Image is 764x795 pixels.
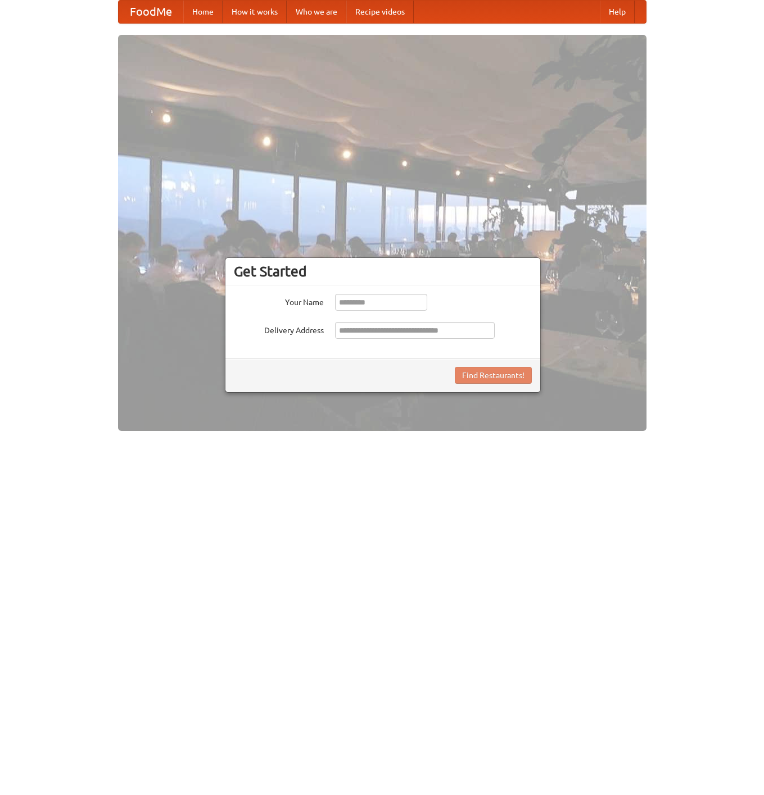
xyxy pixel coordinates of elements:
[455,367,532,384] button: Find Restaurants!
[600,1,635,23] a: Help
[346,1,414,23] a: Recipe videos
[287,1,346,23] a: Who we are
[234,294,324,308] label: Your Name
[223,1,287,23] a: How it works
[183,1,223,23] a: Home
[234,322,324,336] label: Delivery Address
[119,1,183,23] a: FoodMe
[234,263,532,280] h3: Get Started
